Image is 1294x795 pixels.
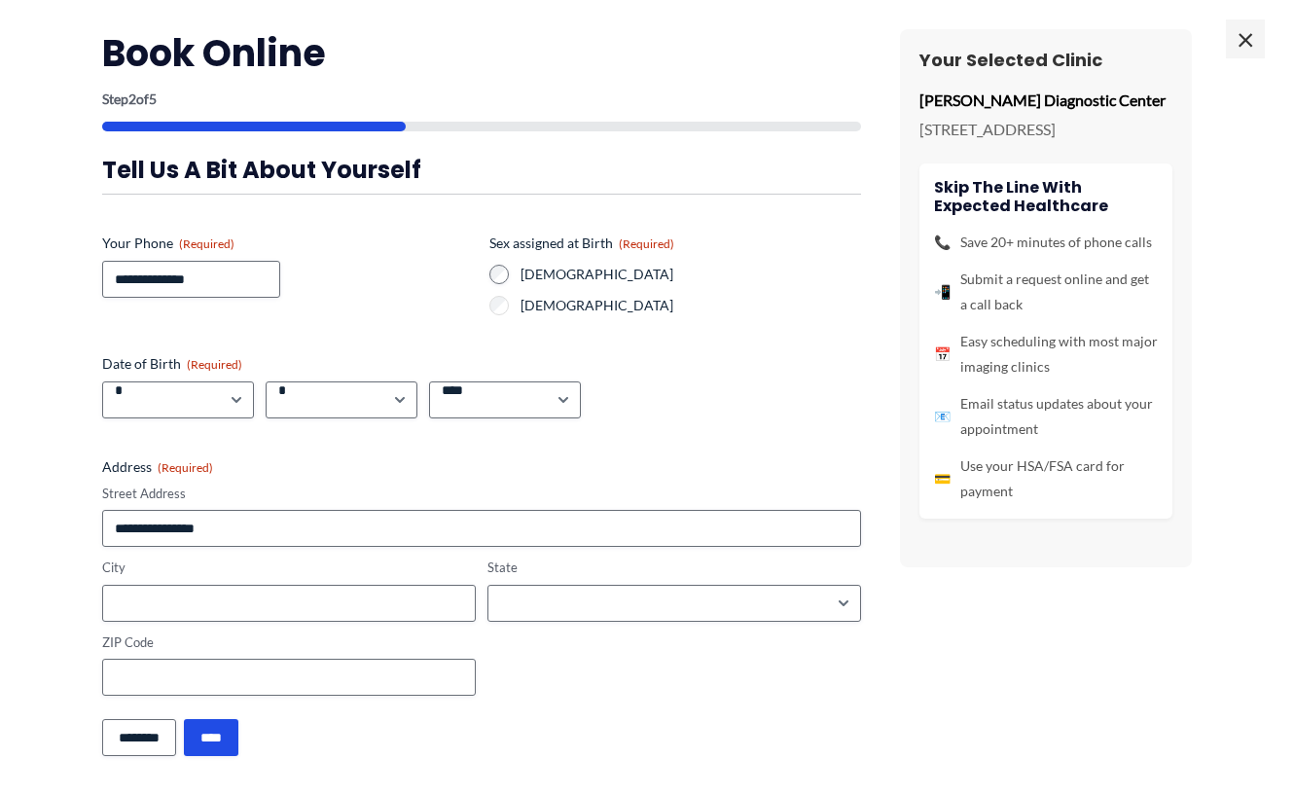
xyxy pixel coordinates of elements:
span: (Required) [158,460,213,475]
p: [STREET_ADDRESS] [919,115,1172,144]
legend: Sex assigned at Birth [489,234,674,253]
label: State [487,559,861,577]
span: 💳 [934,466,951,491]
span: 📞 [934,230,951,255]
span: (Required) [187,357,242,372]
legend: Date of Birth [102,354,242,374]
label: Street Address [102,485,861,503]
span: 5 [149,90,157,107]
h3: Tell us a bit about yourself [102,155,861,185]
li: Easy scheduling with most major imaging clinics [934,329,1158,379]
li: Submit a request online and get a call back [934,267,1158,317]
h2: Book Online [102,29,861,77]
p: Step of [102,92,861,106]
h3: Your Selected Clinic [919,49,1172,71]
label: City [102,559,476,577]
li: Use your HSA/FSA card for payment [934,453,1158,504]
label: Your Phone [102,234,474,253]
span: (Required) [179,236,234,251]
legend: Address [102,457,213,477]
span: 📅 [934,342,951,367]
span: × [1226,19,1265,58]
label: [DEMOGRAPHIC_DATA] [521,265,861,284]
li: Email status updates about your appointment [934,391,1158,442]
span: 📲 [934,279,951,305]
label: [DEMOGRAPHIC_DATA] [521,296,861,315]
span: (Required) [619,236,674,251]
span: 📧 [934,404,951,429]
li: Save 20+ minutes of phone calls [934,230,1158,255]
p: [PERSON_NAME] Diagnostic Center [919,86,1172,115]
h4: Skip the line with Expected Healthcare [934,178,1158,215]
label: ZIP Code [102,633,476,652]
span: 2 [128,90,136,107]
